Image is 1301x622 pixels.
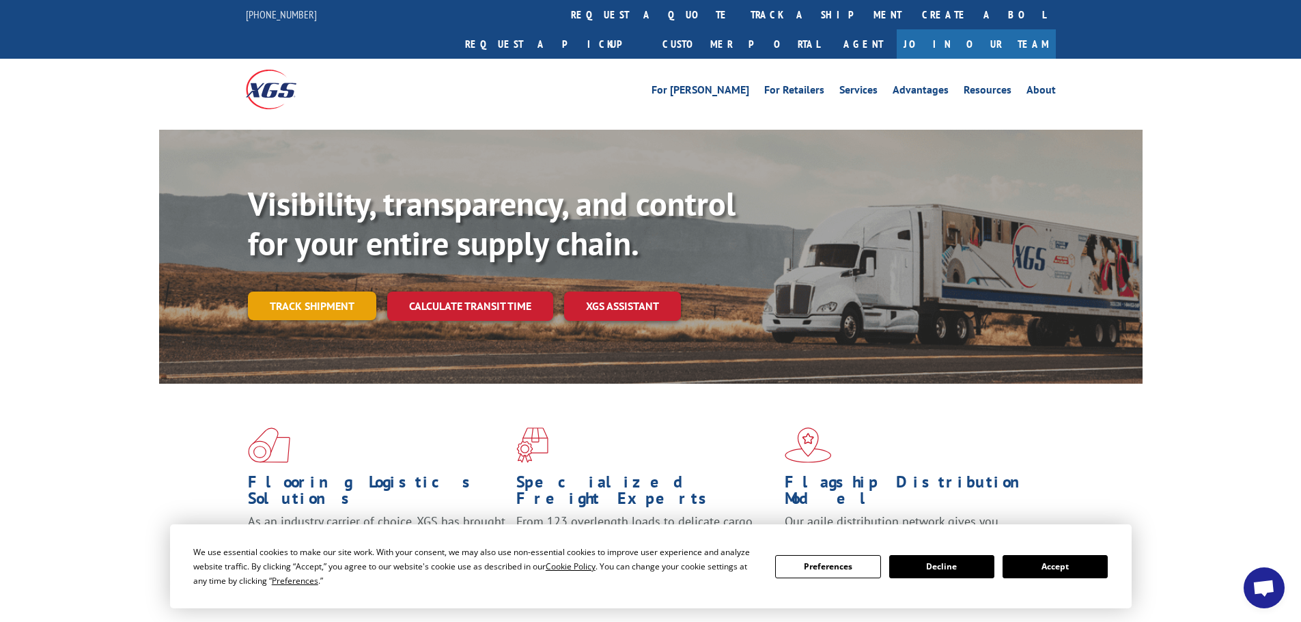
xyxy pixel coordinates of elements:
a: Calculate transit time [387,292,553,321]
a: Advantages [893,85,949,100]
img: xgs-icon-flagship-distribution-model-red [785,427,832,463]
a: Track shipment [248,292,376,320]
img: xgs-icon-total-supply-chain-intelligence-red [248,427,290,463]
button: Decline [889,555,994,578]
span: Preferences [272,575,318,586]
img: xgs-icon-focused-on-flooring-red [516,427,548,463]
button: Preferences [775,555,880,578]
div: Cookie Consent Prompt [170,524,1132,608]
a: About [1026,85,1056,100]
b: Visibility, transparency, and control for your entire supply chain. [248,182,736,264]
a: [PHONE_NUMBER] [246,8,317,21]
a: Resources [964,85,1011,100]
a: Open chat [1244,567,1285,608]
span: Our agile distribution network gives you nationwide inventory management on demand. [785,513,1036,546]
a: Customer Portal [652,29,830,59]
a: For [PERSON_NAME] [652,85,749,100]
span: As an industry carrier of choice, XGS has brought innovation and dedication to flooring logistics... [248,513,505,562]
h1: Specialized Freight Experts [516,474,774,513]
p: From 123 overlength loads to delicate cargo, our experienced staff knows the best way to move you... [516,513,774,574]
button: Accept [1003,555,1108,578]
h1: Flooring Logistics Solutions [248,474,506,513]
a: Join Our Team [897,29,1056,59]
a: Agent [830,29,897,59]
a: For Retailers [764,85,824,100]
a: Services [839,85,878,100]
a: Request a pickup [455,29,652,59]
div: We use essential cookies to make our site work. With your consent, we may also use non-essential ... [193,545,759,588]
span: Cookie Policy [546,561,596,572]
a: XGS ASSISTANT [564,292,681,321]
h1: Flagship Distribution Model [785,474,1043,513]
